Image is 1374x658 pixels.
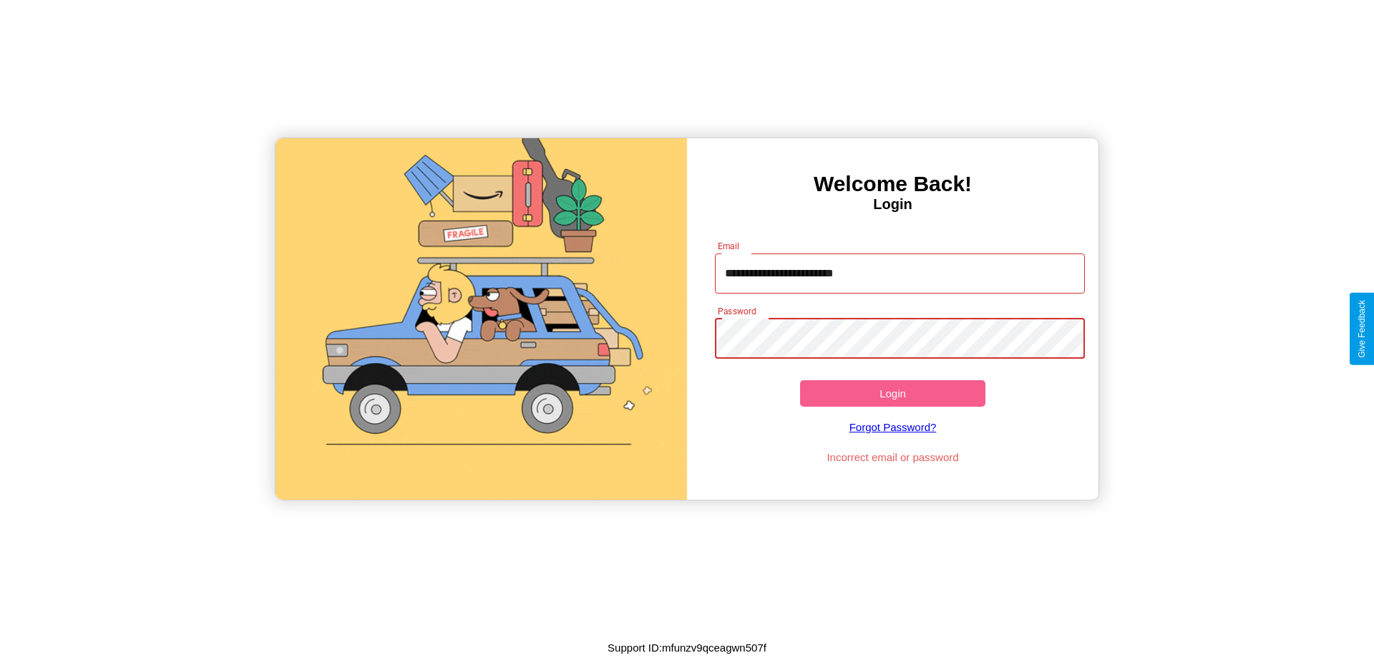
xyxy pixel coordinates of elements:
h4: Login [687,196,1098,213]
p: Support ID: mfunzv9qceagwn507f [608,638,766,657]
p: Incorrect email or password [708,447,1078,467]
a: Forgot Password? [708,407,1078,447]
button: Login [800,380,985,407]
h3: Welcome Back! [687,172,1098,196]
label: Email [718,240,740,252]
div: Give Feedback [1357,300,1367,358]
img: gif [276,138,687,500]
label: Password [718,305,756,317]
